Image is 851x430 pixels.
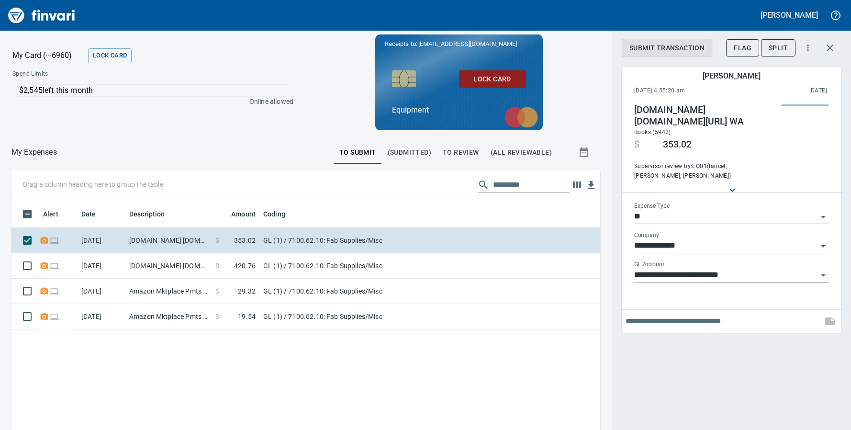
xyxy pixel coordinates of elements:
[263,208,298,220] span: Coding
[263,208,285,220] span: Coding
[500,102,543,133] img: mastercard.svg
[570,178,584,192] button: Choose columns to display
[234,261,256,271] span: 420.76
[78,253,125,279] td: [DATE]
[125,279,212,304] td: Amazon Mktplace Pmts [DOMAIN_NAME][URL] WA
[12,69,170,79] span: Spend Limits
[634,261,664,267] label: GL Account
[634,129,671,136] span: Books (5942)
[219,208,256,220] span: Amount
[491,147,552,158] span: (All Reviewable)
[125,228,212,253] td: [DOMAIN_NAME] [DOMAIN_NAME][URL] WA
[259,253,499,279] td: GL (1) / 7100.62.10: Fab Supplies/Misc
[39,237,49,243] span: Receipt Required
[385,39,533,49] p: Receipts to:
[747,86,827,96] span: This charge was settled by the merchant and appears on the 2025/08/16 statement.
[769,42,788,54] span: Split
[259,304,499,329] td: GL (1) / 7100.62.10: Fab Supplies/Misc
[39,262,49,269] span: Receipt Required
[797,37,818,58] button: More
[129,208,165,220] span: Description
[467,73,518,85] span: Lock Card
[49,237,59,243] span: Online transaction
[634,139,639,150] span: $
[6,4,78,27] img: Finvari
[78,279,125,304] td: [DATE]
[634,104,772,127] h4: [DOMAIN_NAME] [DOMAIN_NAME][URL] WA
[93,50,127,61] span: Lock Card
[215,286,219,296] span: $
[234,236,256,245] span: 353.02
[817,269,830,282] button: Open
[761,39,795,57] button: Split
[634,86,747,96] span: [DATE] 4:55:20 am
[81,208,96,220] span: Date
[259,228,499,253] td: GL (1) / 7100.62.10: Fab Supplies/Misc
[629,42,705,54] span: Submit Transaction
[49,262,59,269] span: Online transaction
[215,312,219,321] span: $
[758,8,820,23] button: [PERSON_NAME]
[634,162,772,181] span: Supervisor review by: EQ01 (lancet, [PERSON_NAME], [PERSON_NAME])
[231,208,256,220] span: Amount
[570,141,600,164] button: Show transactions within a particular date range
[39,288,49,294] span: Receipt Required
[129,208,178,220] span: Description
[238,286,256,296] span: 29.32
[417,39,518,48] span: [EMAIL_ADDRESS][DOMAIN_NAME]
[818,310,841,333] span: This records your note into the expense
[703,71,760,81] h5: [PERSON_NAME]
[734,42,751,54] span: Flag
[43,208,58,220] span: Alert
[818,36,841,59] button: Close transaction
[459,70,526,88] button: Lock Card
[5,97,293,106] p: Online allowed
[12,50,84,61] p: My Card (···6960)
[663,139,692,150] span: 353.02
[726,39,759,57] button: Flag
[215,261,219,271] span: $
[622,39,712,57] button: Submit Transaction
[78,304,125,329] td: [DATE]
[49,288,59,294] span: Online transaction
[259,279,499,304] td: GL (1) / 7100.62.10: Fab Supplies/Misc
[817,239,830,253] button: Open
[81,208,109,220] span: Date
[23,180,163,189] p: Drag a column heading here to group the table
[11,147,57,158] p: My Expenses
[19,85,289,96] p: $2,545 left this month
[125,304,212,329] td: Amazon Mktplace Pmts [DOMAIN_NAME][URL] WA
[817,210,830,224] button: Open
[339,147,376,158] span: To Submit
[634,203,670,209] label: Expense Type
[238,312,256,321] span: 19.54
[761,10,818,20] h5: [PERSON_NAME]
[392,104,526,116] p: Equipment
[634,232,659,238] label: Company
[215,236,219,245] span: $
[49,313,59,319] span: Online transaction
[125,253,212,279] td: [DOMAIN_NAME] [DOMAIN_NAME][URL] WA
[443,147,479,158] span: To Review
[388,147,431,158] span: (Submitted)
[78,228,125,253] td: [DATE]
[88,48,132,63] button: Lock Card
[584,178,598,192] button: Download Table
[39,313,49,319] span: Receipt Required
[11,147,57,158] nav: breadcrumb
[43,208,71,220] span: Alert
